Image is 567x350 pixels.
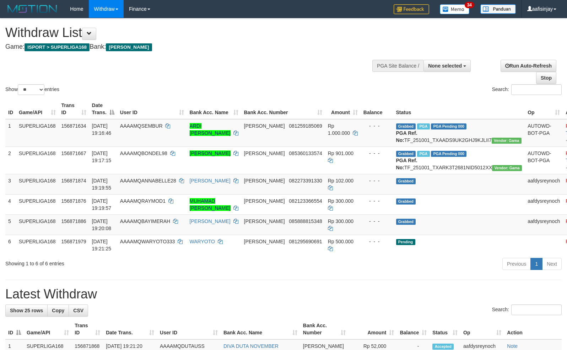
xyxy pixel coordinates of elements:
[157,319,221,339] th: User ID: activate to sort column ascending
[16,174,59,194] td: SUPERLIGA168
[244,150,285,156] span: [PERSON_NAME]
[363,218,390,225] div: - - -
[328,239,353,244] span: Rp 500.000
[430,319,460,339] th: Status: activate to sort column ascending
[492,165,522,171] span: Vendor URL: https://trx31.1velocity.biz
[24,319,72,339] th: Game/API: activate to sort column ascending
[5,304,48,317] a: Show 25 rows
[5,287,562,301] h1: Latest Withdraw
[396,198,416,205] span: Grabbed
[244,218,285,224] span: [PERSON_NAME]
[440,4,470,14] img: Button%20Memo.svg
[525,194,563,214] td: aafdysreynoch
[289,198,322,204] span: Copy 082123366554 to clipboard
[244,178,285,184] span: [PERSON_NAME]
[501,60,556,72] a: Run Auto-Refresh
[92,178,112,191] span: [DATE] 19:19:55
[190,198,231,211] a: MUHAMAD [PERSON_NAME]
[5,257,231,267] div: Showing 1 to 6 of 6 entries
[303,343,344,349] span: [PERSON_NAME]
[417,123,430,129] span: Marked by aafheankoy
[465,2,474,8] span: 34
[328,123,350,136] span: Rp 1.000.000
[289,239,322,244] span: Copy 081295690691 to clipboard
[507,343,518,349] a: Note
[511,304,562,315] input: Search:
[61,218,86,224] span: 156871886
[289,218,322,224] span: Copy 085888815348 to clipboard
[47,304,69,317] a: Copy
[525,214,563,235] td: aafdysreynoch
[417,151,430,157] span: Marked by aafheankoy
[372,60,423,72] div: PGA Site Balance /
[16,235,59,255] td: SUPERLIGA168
[394,4,429,14] img: Feedback.jpg
[5,214,16,235] td: 5
[61,178,86,184] span: 156871874
[190,123,231,136] a: ARDI [PERSON_NAME]
[289,150,322,156] span: Copy 085360133574 to clipboard
[542,258,562,270] a: Next
[504,319,562,339] th: Action
[5,99,16,119] th: ID
[361,99,393,119] th: Balance
[396,178,416,184] span: Grabbed
[393,147,525,174] td: TF_251001_TXARK3T2681NID5012XX
[396,219,416,225] span: Grabbed
[289,178,322,184] span: Copy 082273391330 to clipboard
[92,198,112,211] span: [DATE] 19:19:57
[460,319,504,339] th: Op: activate to sort column ascending
[525,174,563,194] td: aafdysreynoch
[61,123,86,129] span: 156871634
[5,4,59,14] img: MOTION_logo.png
[117,99,187,119] th: User ID: activate to sort column ascending
[536,72,556,84] a: Stop
[52,308,64,313] span: Copy
[428,63,462,69] span: None selected
[363,122,390,129] div: - - -
[73,308,83,313] span: CSV
[5,43,371,51] h4: Game: Bank:
[187,99,241,119] th: Bank Acc. Name: activate to sort column ascending
[328,198,353,204] span: Rp 300.000
[432,344,454,350] span: Accepted
[396,123,416,129] span: Grabbed
[61,198,86,204] span: 156871876
[92,123,112,136] span: [DATE] 19:16:46
[363,197,390,205] div: - - -
[511,84,562,95] input: Search:
[492,304,562,315] label: Search:
[72,319,103,339] th: Trans ID: activate to sort column ascending
[328,218,353,224] span: Rp 300.000
[289,123,322,129] span: Copy 081259185069 to clipboard
[5,84,59,95] label: Show entries
[5,174,16,194] td: 3
[244,123,285,129] span: [PERSON_NAME]
[241,99,325,119] th: Bank Acc. Number: activate to sort column ascending
[92,218,112,231] span: [DATE] 19:20:08
[5,119,16,147] td: 1
[480,4,516,14] img: panduan.png
[221,319,300,339] th: Bank Acc. Name: activate to sort column ascending
[190,218,231,224] a: [PERSON_NAME]
[5,147,16,174] td: 2
[5,319,24,339] th: ID: activate to sort column descending
[190,178,231,184] a: [PERSON_NAME]
[325,99,361,119] th: Amount: activate to sort column ascending
[61,150,86,156] span: 156871667
[492,84,562,95] label: Search:
[92,239,112,251] span: [DATE] 19:21:25
[502,258,531,270] a: Previous
[525,147,563,174] td: AUTOWD-BOT-PGA
[396,130,417,143] b: PGA Ref. No:
[363,177,390,184] div: - - -
[393,99,525,119] th: Status
[396,151,416,157] span: Grabbed
[431,123,466,129] span: PGA Pending
[525,119,563,147] td: AUTOWD-BOT-PGA
[244,198,285,204] span: [PERSON_NAME]
[525,99,563,119] th: Op: activate to sort column ascending
[492,138,522,144] span: Vendor URL: https://trx31.1velocity.biz
[16,214,59,235] td: SUPERLIGA168
[120,198,166,204] span: AAAAMQRAYMOD1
